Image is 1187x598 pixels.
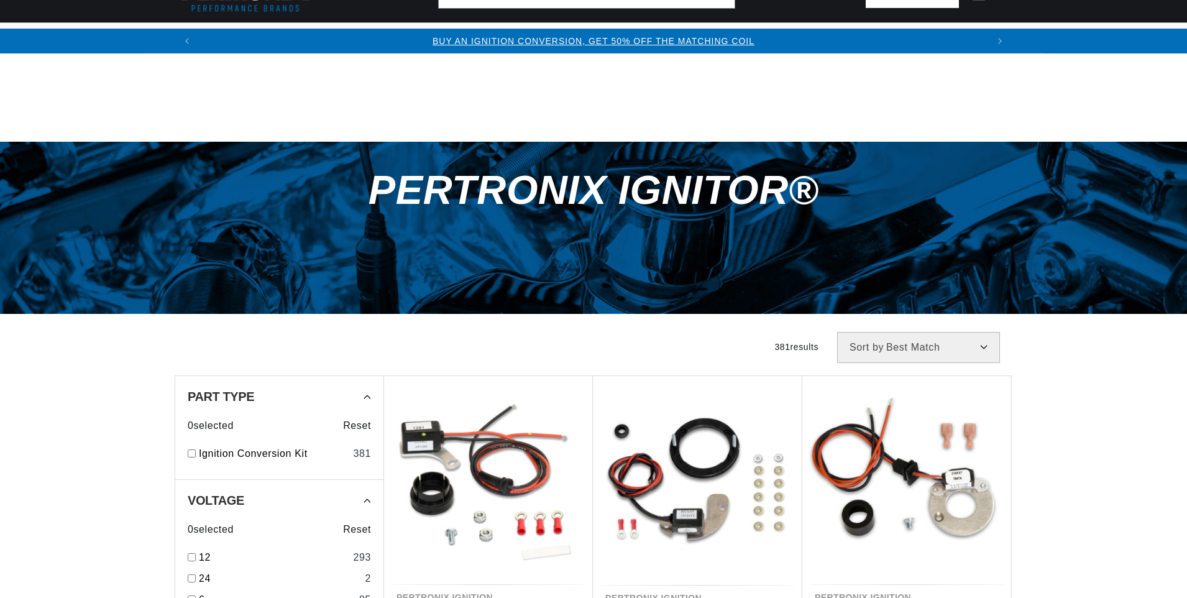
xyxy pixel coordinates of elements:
span: Reset [343,418,371,434]
summary: Spark Plug Wires [878,23,996,52]
summary: Coils & Distributors [309,23,446,52]
div: 293 [353,550,371,566]
a: 12 [199,550,348,566]
span: 0 selected [188,522,234,538]
span: 381 results [774,342,818,352]
span: 0 selected [188,418,234,434]
div: 1 of 3 [199,34,988,48]
button: Translation missing: en.sections.announcements.previous_announcement [175,29,199,53]
summary: Engine Swaps [662,23,756,52]
div: Announcement [199,34,988,48]
summary: Headers, Exhausts & Components [446,23,662,52]
div: 2 [365,571,371,587]
summary: Battery Products [756,23,878,52]
a: 24 [199,571,360,587]
span: PerTronix Ignitor® [369,167,818,213]
button: Translation missing: en.sections.announcements.next_announcement [988,29,1012,53]
span: Reset [343,522,371,538]
a: Ignition Conversion Kit [199,446,348,462]
summary: Motorcycle [997,23,1083,52]
span: Part Type [188,390,254,403]
select: Sort by [837,332,1000,363]
slideshow-component: Translation missing: en.sections.announcements.announcement_bar [144,29,1043,53]
div: 381 [353,446,371,462]
summary: Ignition Conversions [175,23,309,52]
span: Sort by [850,343,884,352]
a: BUY AN IGNITION CONVERSION, GET 50% OFF THE MATCHING COIL [433,36,754,46]
span: Voltage [188,494,244,507]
